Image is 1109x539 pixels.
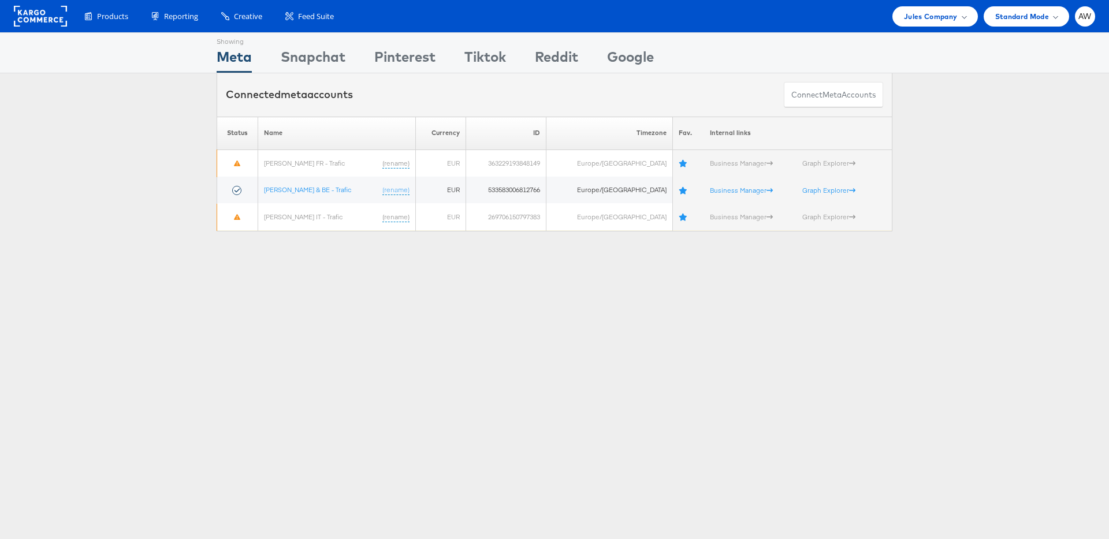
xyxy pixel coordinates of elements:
[258,117,416,149] th: Name
[415,177,466,204] td: EUR
[607,47,654,73] div: Google
[823,89,842,100] span: meta
[264,212,343,220] a: [PERSON_NAME] IT - Trafic
[546,117,672,149] th: Timezone
[1078,13,1092,20] span: AW
[802,185,855,194] a: Graph Explorer
[546,203,672,230] td: Europe/[GEOGRAPHIC_DATA]
[802,212,855,221] a: Graph Explorer
[535,47,578,73] div: Reddit
[234,11,262,22] span: Creative
[164,11,198,22] span: Reporting
[97,11,128,22] span: Products
[217,47,252,73] div: Meta
[466,203,546,230] td: 269706150797383
[784,82,883,108] button: ConnectmetaAccounts
[546,149,672,177] td: Europe/[GEOGRAPHIC_DATA]
[466,117,546,149] th: ID
[217,117,258,149] th: Status
[382,185,410,195] a: (rename)
[466,177,546,204] td: 533583006812766
[298,11,334,22] span: Feed Suite
[281,88,307,101] span: meta
[904,10,957,23] span: Jules Company
[226,87,353,102] div: Connected accounts
[217,33,252,47] div: Showing
[382,158,410,168] a: (rename)
[374,47,436,73] div: Pinterest
[546,177,672,204] td: Europe/[GEOGRAPHIC_DATA]
[802,159,855,167] a: Graph Explorer
[995,10,1049,23] span: Standard Mode
[415,203,466,230] td: EUR
[281,47,345,73] div: Snapchat
[264,185,351,194] a: [PERSON_NAME] & BE - Trafic
[710,212,773,221] a: Business Manager
[466,149,546,177] td: 363229193848149
[464,47,506,73] div: Tiktok
[382,212,410,222] a: (rename)
[264,158,345,167] a: [PERSON_NAME] FR - Trafic
[710,159,773,167] a: Business Manager
[415,149,466,177] td: EUR
[710,185,773,194] a: Business Manager
[415,117,466,149] th: Currency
